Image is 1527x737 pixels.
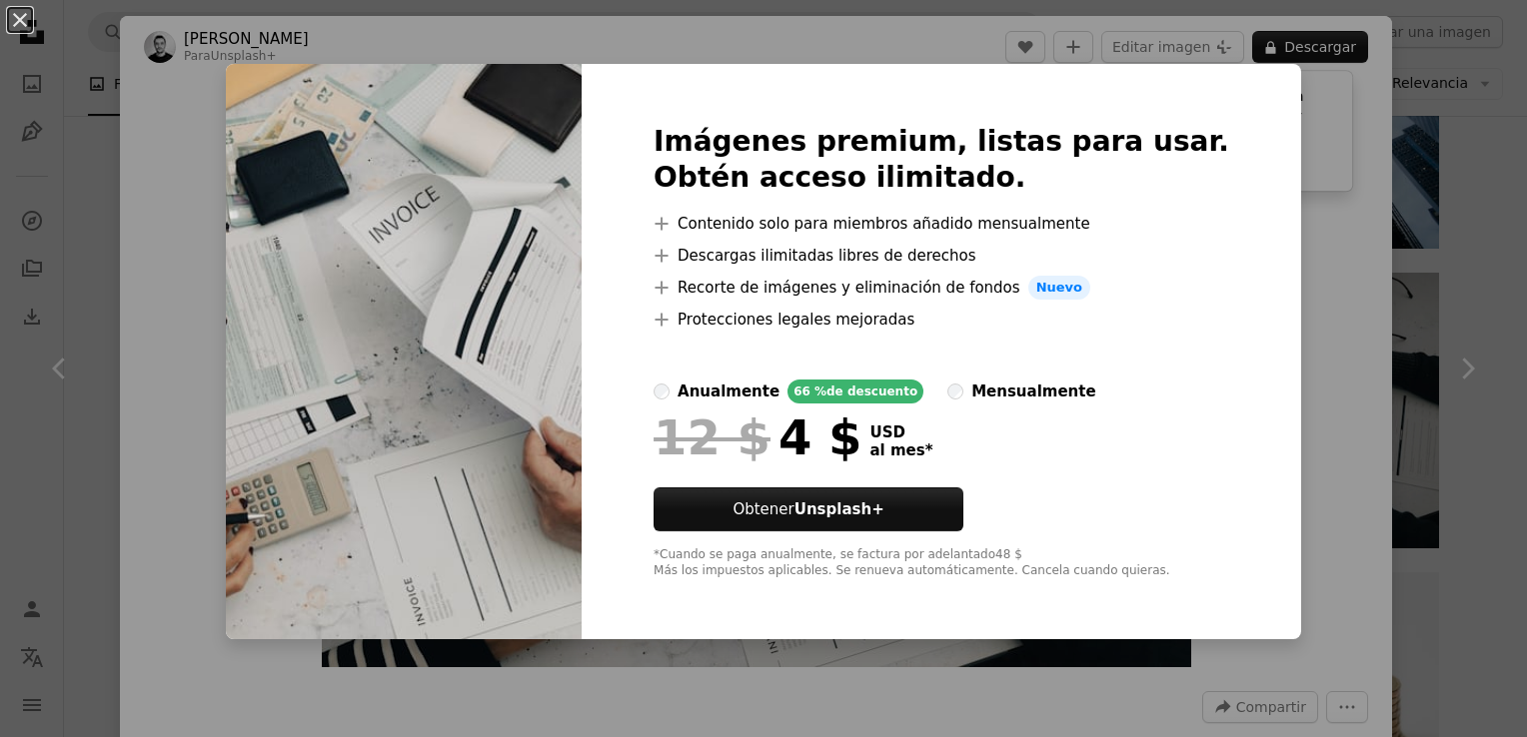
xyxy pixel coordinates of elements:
[654,244,1229,268] li: Descargas ilimitadas libres de derechos
[226,64,582,639] img: premium_photo-1679923813998-6603ee2466c5
[654,308,1229,332] li: Protecciones legales mejoradas
[654,411,770,463] span: 12 $
[678,379,779,403] div: anualmente
[654,411,861,463] div: 4 $
[654,124,1229,196] h2: Imágenes premium, listas para usar. Obtén acceso ilimitado.
[654,276,1229,300] li: Recorte de imágenes y eliminación de fondos
[794,500,884,518] strong: Unsplash+
[654,383,670,399] input: anualmente66 %de descuento
[1028,276,1090,300] span: Nuevo
[869,423,932,441] span: USD
[654,547,1229,579] div: *Cuando se paga anualmente, se factura por adelantado 48 $ Más los impuestos aplicables. Se renue...
[787,379,923,403] div: 66 % de descuento
[947,383,963,399] input: mensualmente
[654,487,963,531] button: ObtenerUnsplash+
[971,379,1095,403] div: mensualmente
[869,441,932,459] span: al mes *
[654,212,1229,236] li: Contenido solo para miembros añadido mensualmente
